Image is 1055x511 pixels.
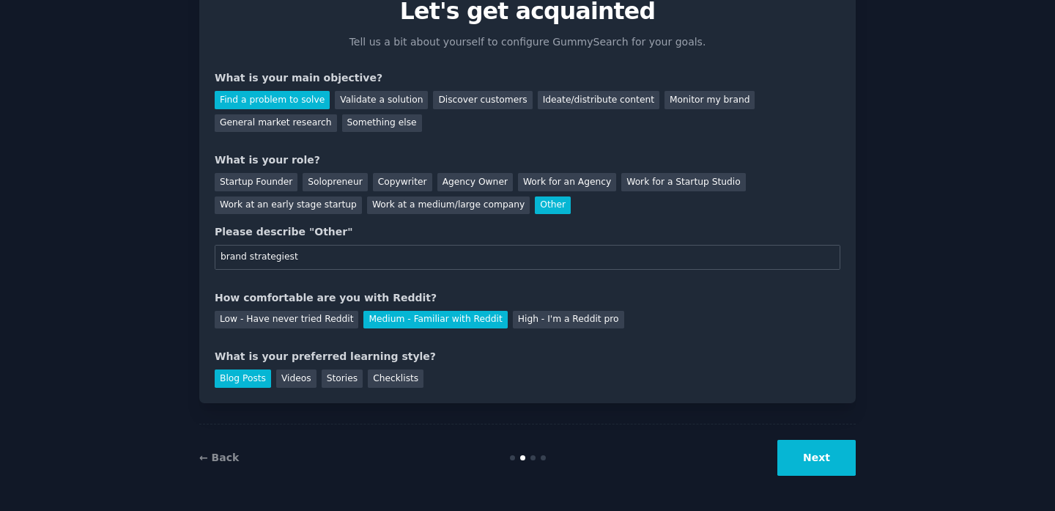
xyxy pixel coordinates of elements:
div: Validate a solution [335,91,428,109]
div: What is your main objective? [215,70,840,86]
div: What is your role? [215,152,840,168]
input: Your role [215,245,840,270]
div: Low - Have never tried Reddit [215,311,358,329]
div: Checklists [368,370,423,388]
div: Find a problem to solve [215,91,330,109]
div: Ideate/distribute content [538,91,659,109]
div: Please describe "Other" [215,224,840,240]
div: Work at an early stage startup [215,196,362,215]
div: Agency Owner [437,173,513,191]
div: Something else [342,114,422,133]
div: Work for an Agency [518,173,616,191]
div: How comfortable are you with Reddit? [215,290,840,306]
div: General market research [215,114,337,133]
div: Other [535,196,571,215]
div: Monitor my brand [665,91,755,109]
div: Stories [322,370,363,388]
div: Work at a medium/large company [367,196,530,215]
div: Videos [276,370,316,388]
div: Startup Founder [215,173,297,191]
div: High - I'm a Reddit pro [513,311,624,329]
div: Solopreneur [303,173,367,191]
div: What is your preferred learning style? [215,349,840,364]
a: ← Back [199,452,239,463]
p: Tell us a bit about yourself to configure GummySearch for your goals. [343,34,712,50]
div: Copywriter [373,173,432,191]
div: Medium - Familiar with Reddit [363,311,507,329]
div: Work for a Startup Studio [621,173,745,191]
button: Next [777,440,856,476]
div: Discover customers [433,91,532,109]
div: Blog Posts [215,370,271,388]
